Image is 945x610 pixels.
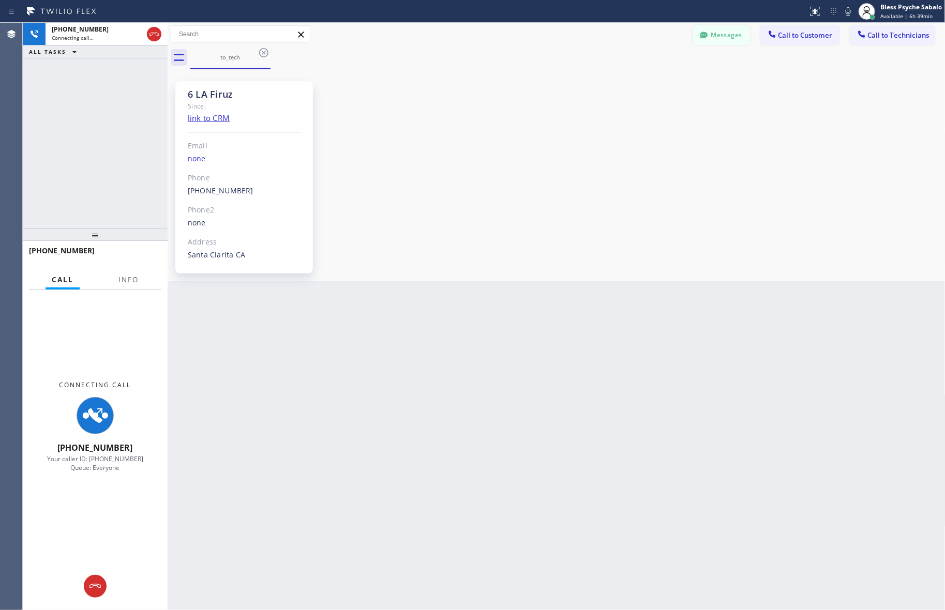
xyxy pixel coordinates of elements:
div: Phone [188,172,301,184]
button: Hang up [147,27,161,41]
input: Search [171,26,310,42]
div: 6 LA Firuz [188,88,301,100]
button: Mute [841,4,856,19]
a: link to CRM [188,113,230,123]
div: Phone2 [188,204,301,216]
button: ALL TASKS [23,45,87,58]
span: Connecting Call [59,380,131,389]
div: Email [188,140,301,152]
div: Santa Clarita CA [188,249,301,261]
span: ALL TASKS [29,48,66,55]
button: Messages [693,25,750,45]
div: Since: [188,100,301,112]
button: Info [112,270,145,290]
a: [PHONE_NUMBER] [188,186,253,195]
span: Call [52,275,73,284]
span: Available | 6h 39min [880,12,933,20]
span: Call to Technicians [868,30,929,40]
div: none [188,217,301,229]
button: Call [46,270,80,290]
span: Info [118,275,139,284]
span: [PHONE_NUMBER] [29,246,95,255]
span: [PHONE_NUMBER] [52,25,109,34]
div: Address [188,236,301,248]
button: Hang up [84,575,107,598]
span: Your caller ID: [PHONE_NUMBER] Queue: Everyone [47,454,143,472]
div: none [188,153,301,165]
span: [PHONE_NUMBER] [58,442,133,453]
div: to_tech [191,53,269,61]
button: Call to Customer [760,25,839,45]
span: Connecting call… [52,34,94,41]
span: Call to Customer [778,30,833,40]
div: Bless Psyche Sabalo [880,3,942,11]
button: Call to Technicians [850,25,935,45]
